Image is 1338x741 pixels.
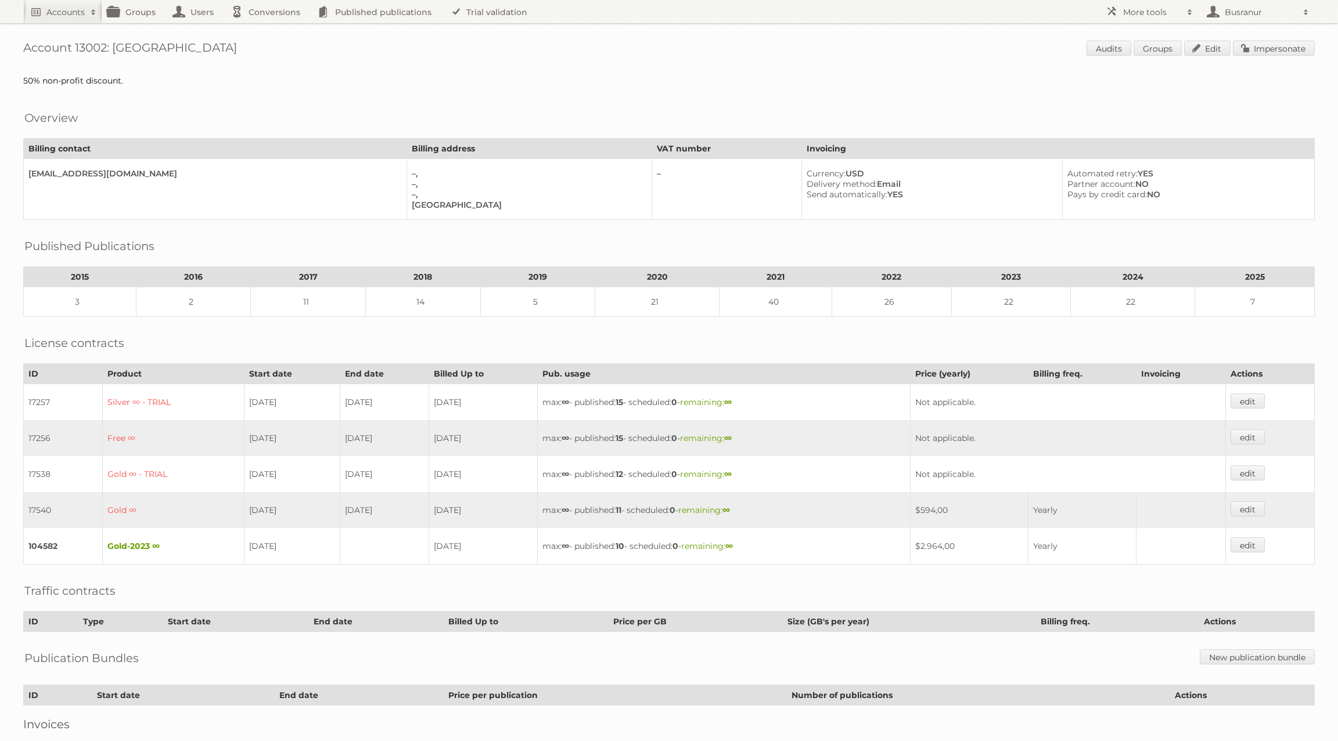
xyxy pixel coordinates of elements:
strong: ∞ [562,469,569,479]
td: 22 [951,287,1071,317]
strong: ∞ [562,433,569,443]
th: 2025 [1195,267,1315,287]
strong: 15 [616,433,623,443]
h2: Publication Bundles [24,649,139,667]
td: [DATE] [244,456,340,492]
a: Impersonate [1233,41,1315,56]
div: YES [1067,168,1305,179]
td: 7 [1195,287,1315,317]
strong: ∞ [562,397,569,407]
td: 17257 [24,384,103,421]
div: –, [412,179,643,189]
td: [DATE] [429,492,537,528]
h2: Overview [24,109,78,126]
td: [DATE] [340,492,429,528]
td: [DATE] [429,384,537,421]
td: Silver ∞ - TRIAL [103,384,244,421]
td: [DATE] [244,492,340,528]
strong: 0 [672,541,678,551]
div: [EMAIL_ADDRESS][DOMAIN_NAME] [28,168,397,179]
th: Billing address [407,139,652,159]
strong: 0 [671,469,677,479]
td: $2.964,00 [910,528,1028,565]
td: Yearly [1028,528,1136,565]
th: Billed Up to [443,612,608,632]
h2: More tools [1123,6,1181,18]
th: Actions [1199,612,1315,632]
a: Groups [1134,41,1182,56]
th: Actions [1226,364,1315,384]
th: 2018 [366,267,481,287]
td: Not applicable. [910,456,1225,492]
a: New publication bundle [1200,649,1315,664]
span: Automated retry: [1067,168,1138,179]
h2: Busranur [1222,6,1297,18]
td: Gold-2023 ∞ [103,528,244,565]
td: 21 [595,287,720,317]
td: [DATE] [244,420,340,456]
td: [DATE] [429,456,537,492]
th: Size (GB's per year) [783,612,1036,632]
th: 2020 [595,267,720,287]
strong: 15 [616,397,623,407]
th: End date [275,685,443,706]
div: YES [807,189,1052,200]
div: 50% non-profit discount. [23,75,1315,86]
span: Pays by credit card: [1067,189,1147,200]
td: Gold ∞ - TRIAL [103,456,244,492]
th: Start date [244,364,340,384]
td: [DATE] [429,420,537,456]
th: ID [24,612,78,632]
th: Pub. usage [538,364,911,384]
th: 2019 [480,267,595,287]
th: 2023 [951,267,1071,287]
th: Product [103,364,244,384]
strong: ∞ [562,505,569,515]
th: Number of publications [786,685,1170,706]
td: 40 [720,287,832,317]
span: remaining: [680,433,732,443]
h2: Traffic contracts [24,582,116,599]
th: ID [24,364,103,384]
div: –, [412,189,643,200]
h2: License contracts [24,334,124,352]
td: max: - published: - scheduled: - [538,384,911,421]
strong: 10 [616,541,624,551]
strong: 0 [671,397,677,407]
a: edit [1231,537,1265,552]
td: 17538 [24,456,103,492]
th: End date [340,364,429,384]
th: 2016 [136,267,251,287]
h2: Invoices [23,717,1315,731]
th: Billing contact [24,139,407,159]
a: edit [1231,429,1265,444]
td: max: - published: - scheduled: - [538,528,911,565]
h1: Account 13002: [GEOGRAPHIC_DATA] [23,41,1315,58]
a: Edit [1184,41,1231,56]
span: Partner account: [1067,179,1135,189]
strong: 0 [670,505,675,515]
th: Price per publication [443,685,786,706]
th: ID [24,685,92,706]
span: remaining: [680,469,732,479]
span: remaining: [681,541,733,551]
td: [DATE] [429,528,537,565]
h2: Accounts [46,6,85,18]
th: Start date [92,685,275,706]
th: Billed Up to [429,364,537,384]
div: Email [807,179,1052,189]
td: max: - published: - scheduled: - [538,456,911,492]
th: 2022 [832,267,951,287]
td: [DATE] [244,528,340,565]
strong: 0 [671,433,677,443]
td: 17256 [24,420,103,456]
span: Currency: [807,168,846,179]
td: $594,00 [910,492,1028,528]
td: Gold ∞ [103,492,244,528]
th: Invoicing [1136,364,1226,384]
strong: ∞ [724,469,732,479]
span: Delivery method: [807,179,877,189]
td: Free ∞ [103,420,244,456]
td: 26 [832,287,951,317]
td: Not applicable. [910,420,1225,456]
